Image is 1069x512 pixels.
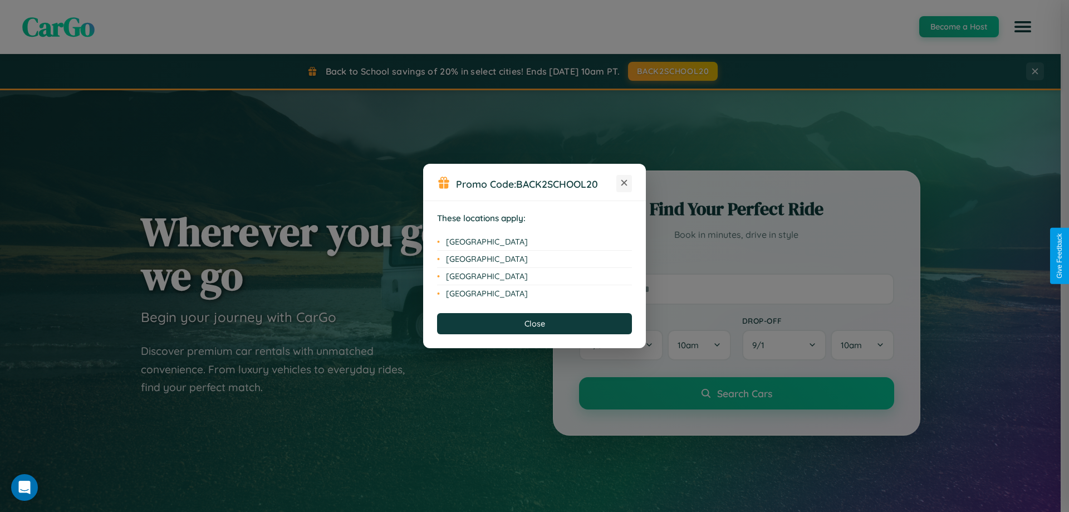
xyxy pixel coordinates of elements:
[437,268,632,285] li: [GEOGRAPHIC_DATA]
[437,285,632,302] li: [GEOGRAPHIC_DATA]
[516,178,598,190] b: BACK2SCHOOL20
[437,233,632,251] li: [GEOGRAPHIC_DATA]
[437,313,632,334] button: Close
[437,213,526,223] strong: These locations apply:
[437,251,632,268] li: [GEOGRAPHIC_DATA]
[456,178,616,190] h3: Promo Code:
[1056,233,1063,279] div: Give Feedback
[11,474,38,501] div: Open Intercom Messenger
